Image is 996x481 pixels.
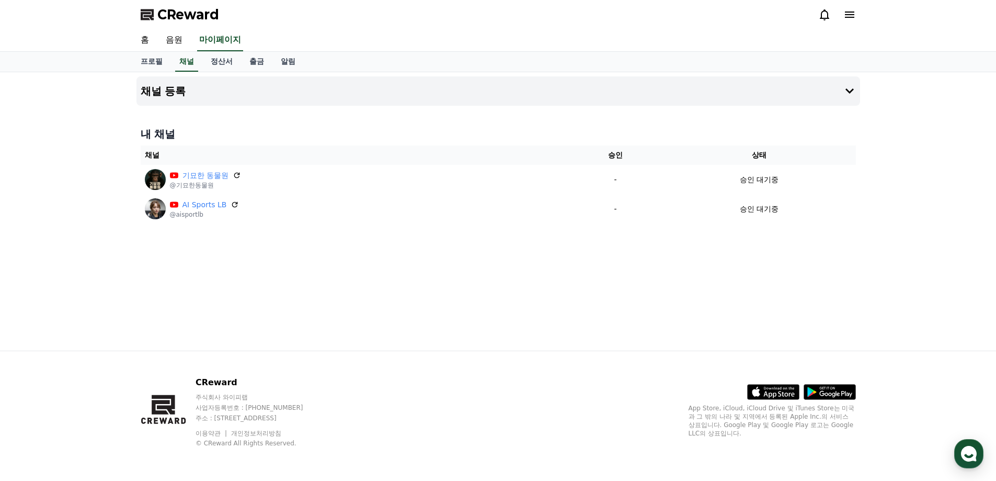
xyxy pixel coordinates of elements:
[141,127,856,141] h4: 내 채널
[202,52,241,72] a: 정산서
[196,414,323,422] p: 주소 : [STREET_ADDRESS]
[157,29,191,51] a: 음원
[196,404,323,412] p: 사업자등록번호 : [PHONE_NUMBER]
[196,393,323,401] p: 주식회사 와이피랩
[175,52,198,72] a: 채널
[196,430,228,437] a: 이용약관
[157,6,219,23] span: CReward
[689,404,856,438] p: App Store, iCloud, iCloud Drive 및 iTunes Store는 미국과 그 밖의 나라 및 지역에서 등록된 Apple Inc.의 서비스 상표입니다. Goo...
[141,146,569,165] th: 채널
[197,29,243,51] a: 마이페이지
[196,376,323,389] p: CReward
[182,199,227,210] a: AI Sports LB
[132,29,157,51] a: 홈
[145,169,166,190] img: 기묘한 동물원
[136,76,860,106] button: 채널 등록
[170,210,239,219] p: @aisportlb
[573,174,658,185] p: -
[740,174,779,185] p: 승인 대기중
[231,430,281,437] a: 개인정보처리방침
[145,198,166,219] img: AI Sports LB
[272,52,304,72] a: 알림
[196,439,323,448] p: © CReward All Rights Reserved.
[740,204,779,215] p: 승인 대기중
[141,85,186,97] h4: 채널 등록
[662,146,856,165] th: 상태
[241,52,272,72] a: 출금
[182,170,228,181] a: 기묘한 동물원
[170,181,241,189] p: @기묘한동물원
[141,6,219,23] a: CReward
[573,204,658,215] p: -
[132,52,171,72] a: 프로필
[568,146,662,165] th: 승인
